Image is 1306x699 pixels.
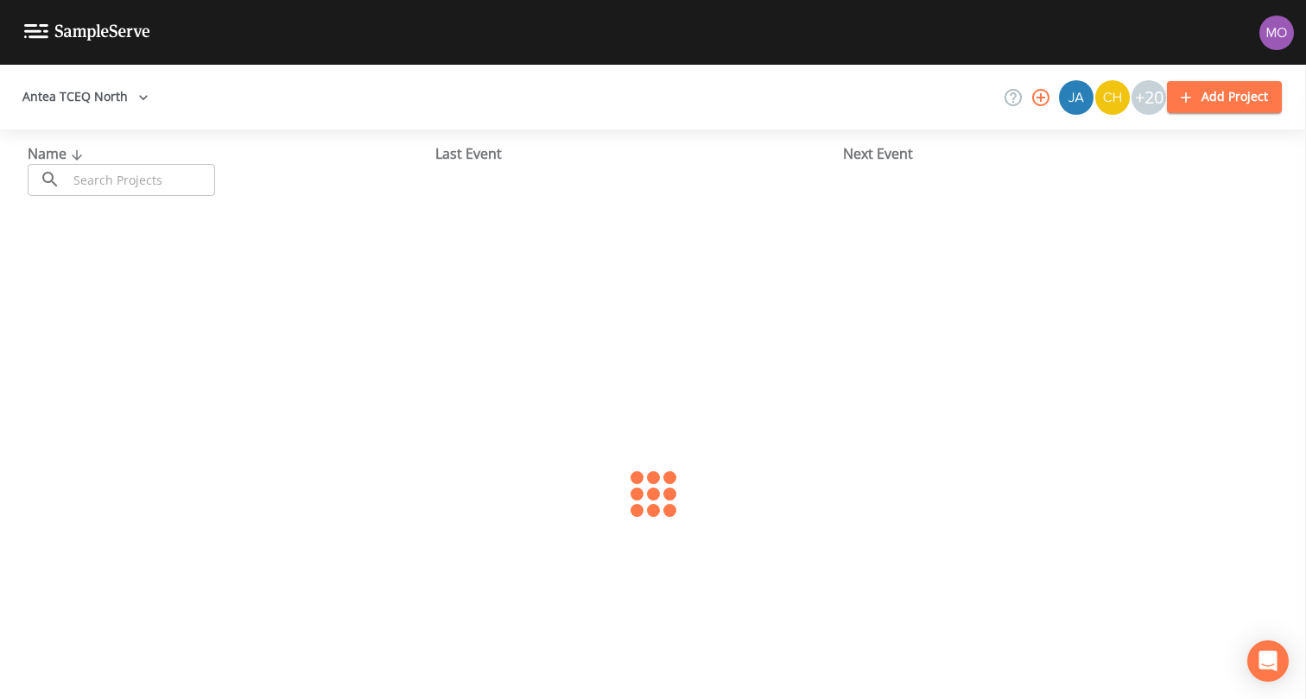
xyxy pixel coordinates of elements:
[67,164,215,196] input: Search Projects
[1058,80,1094,115] div: James Whitmire
[1259,16,1294,50] img: 4e251478aba98ce068fb7eae8f78b90c
[1132,80,1166,115] div: +20
[435,143,843,164] div: Last Event
[1167,81,1282,113] button: Add Project
[1094,80,1131,115] div: Charles Medina
[16,81,155,113] button: Antea TCEQ North
[24,24,150,41] img: logo
[1247,640,1289,682] div: Open Intercom Messenger
[1095,80,1130,115] img: c74b8b8b1c7a9d34f67c5e0ca157ed15
[843,143,1251,164] div: Next Event
[28,144,87,163] span: Name
[1059,80,1094,115] img: 2e773653e59f91cc345d443c311a9659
